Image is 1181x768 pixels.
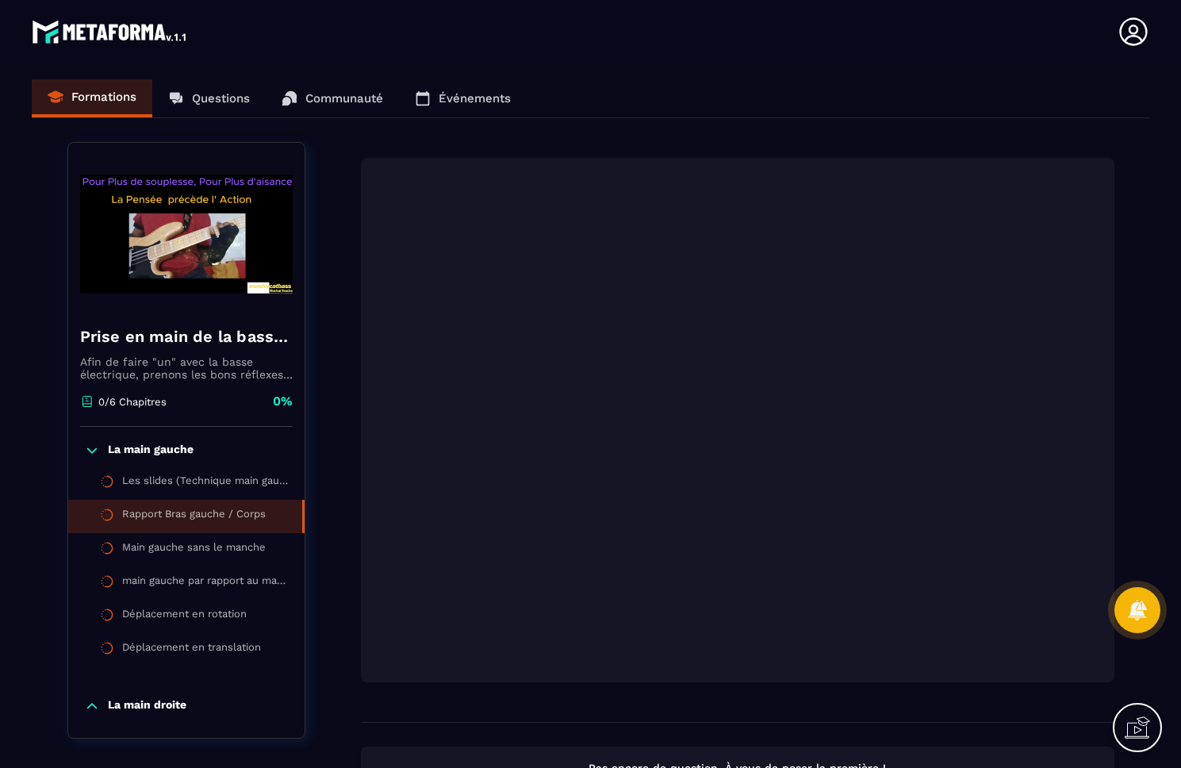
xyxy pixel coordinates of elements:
div: Les slides (Technique main gauche) [122,474,289,492]
div: Déplacement en rotation [122,608,247,625]
p: La main gauche [108,443,194,459]
div: Déplacement en translation [122,641,261,659]
h4: Prise en main de la basse électrique [80,325,293,348]
p: La main droite [108,698,186,714]
img: logo [32,16,189,48]
div: Main gauche sans le manche [122,541,266,559]
div: Rapport Bras gauche / Corps [122,508,266,525]
div: main gauche par rapport au manche [122,574,289,592]
img: banner [80,155,293,313]
p: 0% [273,393,293,410]
p: 0/6 Chapitres [98,396,167,408]
p: Afin de faire "un" avec la basse électrique, prenons les bons réflexes: -Technique de Main Gauche... [80,355,293,381]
